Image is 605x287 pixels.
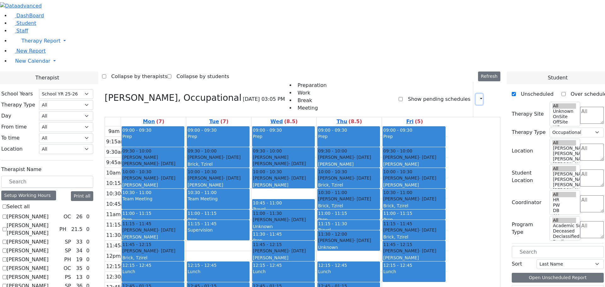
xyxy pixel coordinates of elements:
[10,48,46,54] a: New Report
[288,175,306,181] span: - [DATE]
[512,246,604,258] input: Search
[85,265,91,272] div: 0
[253,148,282,154] span: 09:30 - 10:00
[253,210,282,216] span: 11:00 - 11:30
[552,166,576,171] option: All
[552,114,576,119] option: OnSite
[75,265,84,272] div: 35
[383,263,412,268] span: 12:15 - 12:45
[105,263,130,270] div: 12:15pm
[354,238,371,243] span: - [DATE]
[122,160,184,167] div: [PERSON_NAME]
[105,169,122,177] div: 10am
[253,268,314,275] div: Lunch
[295,97,326,104] li: Break
[187,268,249,275] div: Lunch
[105,242,130,250] div: 11:45am
[580,221,604,238] textarea: Search
[223,155,240,160] span: - [DATE]
[552,109,576,114] option: Unknown
[318,231,347,237] span: 11:30 - 12:00
[383,196,445,202] div: [PERSON_NAME]
[478,72,500,81] button: Refresh
[383,211,412,216] span: 11:00 - 11:15
[187,169,216,175] span: 10:00 - 10:30
[85,273,91,281] div: 0
[253,195,314,201] div: ג
[552,223,576,228] option: Academic Support
[516,89,554,99] label: Unscheduled
[62,238,74,246] div: SP
[10,13,44,19] a: DashBoard
[253,248,314,254] div: [PERSON_NAME]
[295,104,326,112] li: Meeting
[223,175,240,181] span: - [DATE]
[288,217,306,222] span: - [DATE]
[85,238,91,246] div: 0
[208,117,230,126] a: September 9, 2025
[318,161,379,167] div: [PERSON_NAME]
[16,13,44,19] span: DashBoard
[122,133,184,140] div: Prep
[10,20,36,26] a: Student
[383,175,445,181] div: [PERSON_NAME]
[415,118,423,125] label: (5)
[253,232,282,237] span: 11:30 - 11:45
[122,154,158,160] span: [PERSON_NAME]
[187,211,216,216] span: 11:00 - 11:15
[21,38,60,44] span: Therapy Report
[122,268,184,275] div: Lunch
[122,227,184,233] div: [PERSON_NAME]
[383,148,412,154] span: 09:30 - 10:00
[318,189,347,196] span: 10:30 - 11:00
[552,197,576,203] option: HR
[419,155,436,160] span: - [DATE]
[552,187,576,193] option: [PERSON_NAME] 2
[512,129,546,136] label: Therapy Type
[552,156,576,162] option: [PERSON_NAME] 3
[383,241,412,248] span: 11:45 - 12:15
[187,154,249,160] div: [PERSON_NAME]
[1,134,20,142] label: To time
[122,182,184,188] div: [PERSON_NAME]
[253,169,282,175] span: 10:00 - 10:30
[122,216,184,223] div: Prep
[318,128,347,133] span: 09:00 - 09:30
[253,223,314,230] div: Unknown
[383,227,445,233] div: [PERSON_NAME]
[16,28,28,34] span: Staff
[419,196,436,201] span: - [DATE]
[62,273,74,281] div: PS
[253,237,314,244] div: Prep
[512,260,522,268] label: Sort
[75,247,84,255] div: 34
[15,58,50,64] span: New Calendar
[383,169,412,175] span: 10:00 - 10:30
[552,239,576,244] option: Declines
[288,161,306,166] span: - [DATE]
[419,248,436,253] span: - [DATE]
[122,190,151,195] span: 10:30 - 11:00
[1,191,56,200] div: Setup Working Hours
[105,138,127,146] div: 9:15am
[548,74,568,82] span: Student
[253,175,314,181] div: [PERSON_NAME]
[253,128,282,133] span: 09:00 - 09:30
[187,133,249,140] div: Prep
[1,90,33,98] label: School Years
[220,118,228,125] label: (7)
[253,160,314,167] div: [PERSON_NAME]
[158,161,175,166] span: - [DATE]
[61,265,74,272] div: OC
[16,20,36,26] span: Student
[318,211,347,216] span: 11:00 - 11:15
[7,247,49,255] label: [PERSON_NAME]
[318,154,379,160] div: [PERSON_NAME]
[62,247,74,255] div: SP
[318,237,379,244] div: [PERSON_NAME]
[552,228,576,234] option: Deceased
[403,94,470,104] label: Show pending schedules
[552,119,576,125] option: OffSite
[75,256,84,263] div: 19
[552,213,576,219] option: AH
